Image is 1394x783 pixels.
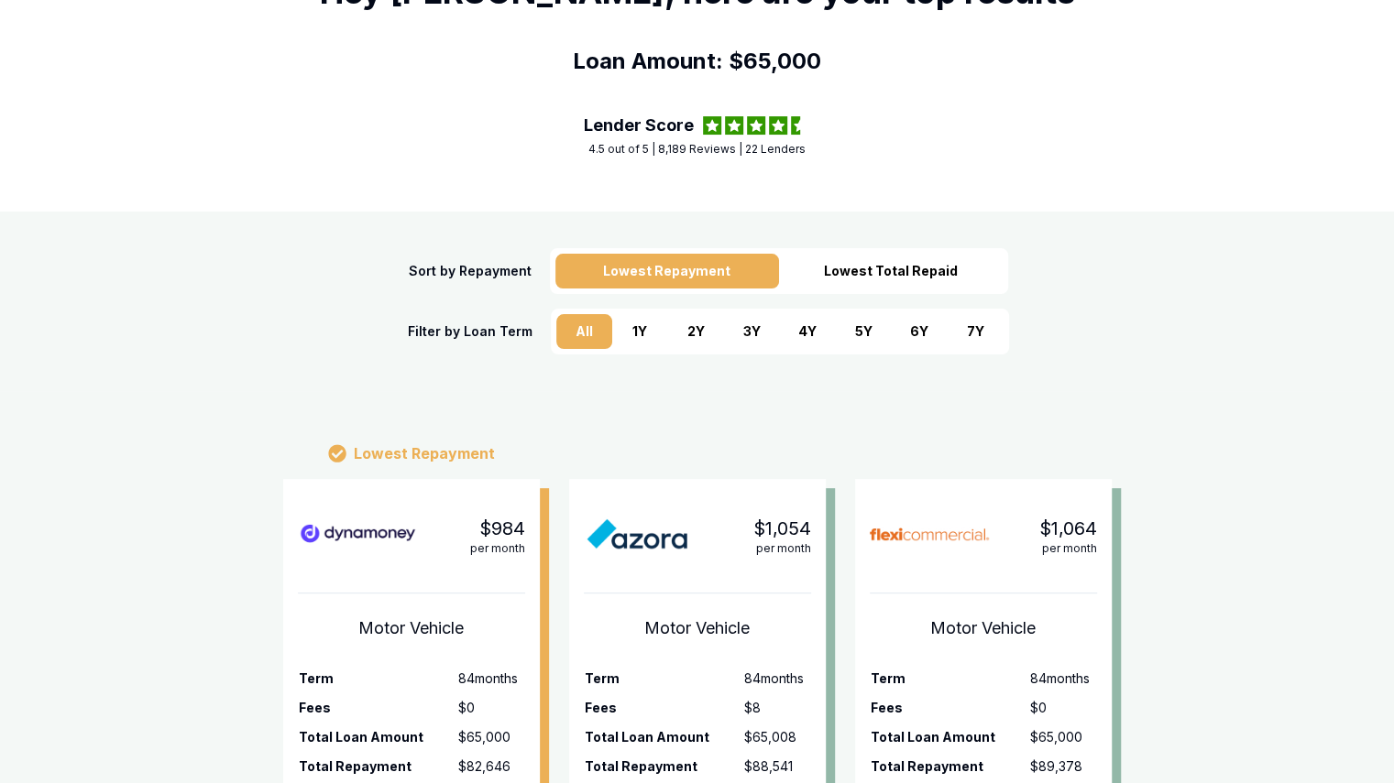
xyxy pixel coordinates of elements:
th: Total Repayment [584,751,743,780]
th: Term [870,663,1029,692]
th: Term [584,663,743,692]
h1: Motor Vehicle [584,615,811,663]
td: $82,646 [457,751,525,780]
h1: Motor Vehicle [870,615,1097,663]
div: 6 Y [892,314,948,349]
th: Total Loan Amount [870,722,1029,751]
h1: Motor Vehicle [298,615,525,663]
th: Total Loan Amount [584,722,743,751]
div: 4.5 out of 5 | 8,189 Reviews | 22 Lenders [588,142,806,157]
div: per month [1042,541,1097,556]
div: Filter by Loan Term [408,322,532,341]
div: per month [756,541,811,556]
th: Fees [584,692,743,722]
td: 84 months [743,663,811,692]
p: Lowest Repayment [354,442,495,464]
img: review star [769,116,787,135]
img: dynamoney [298,516,417,552]
div: $1,054 [753,516,811,541]
td: $89,378 [1029,751,1097,780]
td: 84 months [1029,663,1097,692]
div: 5 Y [836,314,892,349]
img: azora [584,516,689,552]
img: review star [747,116,765,135]
div: 4 Y [780,314,836,349]
div: Lowest Repayment [555,254,779,288]
td: $65,000 [1029,722,1097,751]
td: $0 [1029,692,1097,722]
div: 7 Y [948,314,1004,349]
td: 84 months [457,663,525,692]
td: $88,541 [743,751,811,780]
div: Lowest Total Repaid [779,254,1003,288]
div: Sort by Repayment [409,262,532,280]
td: $0 [457,692,525,722]
th: Term [298,663,457,692]
th: Total Repayment [870,751,1029,780]
div: $984 [479,516,525,541]
div: per month [470,541,525,556]
td: $65,000 [457,722,525,751]
div: 1 Y [612,314,668,349]
div: All [556,314,612,349]
div: Lender Score [584,113,694,138]
th: Total Loan Amount [298,722,457,751]
th: Fees [298,692,457,722]
div: $1,064 [1039,516,1097,541]
img: flexi_commercial [870,516,989,552]
div: 3 Y [724,314,780,349]
h2: Loan Amount: $65,000 [573,47,821,76]
img: review star [791,116,809,135]
th: Fees [870,692,1029,722]
td: $65,008 [743,722,811,751]
img: review star [703,116,721,135]
th: Total Repayment [298,751,457,780]
div: 2 Y [668,314,724,349]
img: review star [725,116,743,135]
td: $8 [743,692,811,722]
